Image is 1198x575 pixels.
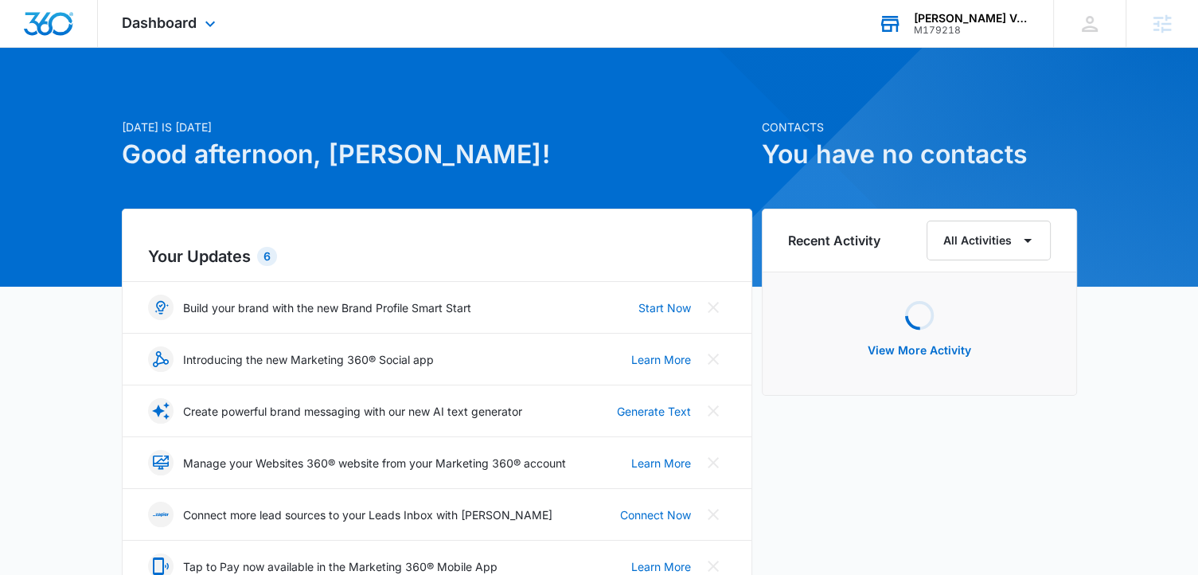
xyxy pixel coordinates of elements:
a: Start Now [638,299,691,316]
h2: Your Updates [148,244,726,268]
h1: Good afternoon, [PERSON_NAME]! [122,135,752,174]
p: Build your brand with the new Brand Profile Smart Start [183,299,471,316]
div: 6 [257,247,277,266]
button: View More Activity [852,331,987,370]
button: Close [700,450,726,475]
div: account name [914,12,1030,25]
button: All Activities [927,221,1051,260]
a: Learn More [631,351,691,368]
a: Connect Now [620,507,691,523]
a: Learn More [631,558,691,575]
a: Generate Text [617,403,691,420]
button: Close [700,502,726,527]
p: Manage your Websites 360® website from your Marketing 360® account [183,455,566,471]
p: Connect more lead sources to your Leads Inbox with [PERSON_NAME] [183,507,552,523]
p: Contacts [762,119,1077,135]
h6: Recent Activity [788,231,880,250]
a: Learn More [631,455,691,471]
span: Dashboard [122,14,197,31]
button: Close [700,398,726,424]
p: [DATE] is [DATE] [122,119,752,135]
button: Close [700,346,726,372]
p: Create powerful brand messaging with our new AI text generator [183,403,522,420]
button: Close [700,295,726,320]
div: account id [914,25,1030,36]
h1: You have no contacts [762,135,1077,174]
p: Tap to Pay now available in the Marketing 360® Mobile App [183,558,498,575]
p: Introducing the new Marketing 360® Social app [183,351,434,368]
